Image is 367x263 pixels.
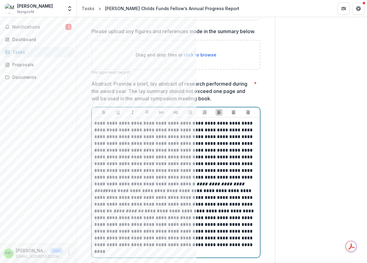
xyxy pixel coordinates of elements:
div: [PERSON_NAME] Childs Funds Fellow’s Annual Progress Report [105,5,239,12]
nav: breadcrumb [79,4,242,13]
button: Align Right [244,109,252,116]
button: Heading 1 [158,109,165,116]
p: Please upload any figures and references made in the summary below. [91,28,255,35]
img: Michelle Fry [5,4,15,14]
div: [PERSON_NAME] [17,3,53,9]
p: File type must be .pdf [91,70,260,75]
a: Proposals [2,60,74,70]
span: 1 [65,24,71,30]
button: Strike [143,109,151,116]
div: Tasks [82,5,95,12]
button: Underline [114,109,122,116]
div: Dashboard [12,36,69,43]
div: Michelle Fry [6,251,11,255]
p: Abstract: Provide a brief, lay abstract of research performed during the award year. The lay summ... [91,80,251,102]
a: Tasks [79,4,97,13]
button: Notifications1 [2,22,74,32]
span: Nonprofit [17,9,34,15]
button: Get Help [352,2,365,15]
button: More [65,250,73,257]
p: User [50,248,63,253]
button: Partners [338,2,350,15]
button: Align Center [230,109,237,116]
button: Ordered List [201,109,208,116]
button: Heading 2 [172,109,180,116]
span: Notifications [12,25,65,30]
a: Dashboard [2,34,74,44]
p: [PERSON_NAME] [16,247,48,254]
button: Align Left [215,109,223,116]
span: click to browse [184,52,216,57]
div: Proposals [12,61,69,68]
button: Bold [100,109,107,116]
a: Documents [2,72,74,82]
button: Italicize [129,109,136,116]
p: [EMAIL_ADDRESS][DOMAIN_NAME] [16,254,63,259]
div: Documents [12,74,69,80]
button: Open entity switcher [65,2,74,15]
a: Tasks [2,47,74,57]
p: Drag and drop files or [136,52,216,58]
button: Bullet List [187,109,194,116]
div: Tasks [12,49,69,55]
